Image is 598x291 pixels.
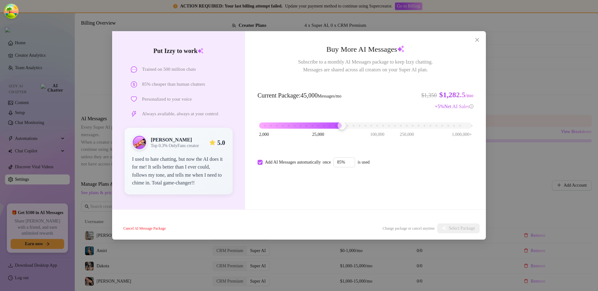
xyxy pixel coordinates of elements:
[465,93,473,98] span: /mo
[142,81,205,88] span: 85% cheaper than human chatters
[258,91,342,100] span: Current Package : 45,000
[209,140,216,146] span: star
[358,159,370,166] span: is used
[444,103,473,110] div: Net AI Sales
[439,90,473,100] h3: $1,282.5
[400,131,414,138] span: 250,000
[131,96,137,102] span: heart
[472,37,482,42] span: Close
[469,104,473,108] span: info-circle
[370,131,385,138] span: 100,000
[151,143,199,149] span: Top 0.3% OnlyFans creator
[259,131,269,138] span: 2,000
[217,139,225,146] strong: 5.0
[123,226,166,231] span: Cancel AI Message Package
[142,110,218,118] span: Always available, always at your control
[132,155,225,187] div: I used to hate chatting, but now the AI does it for me! It sells better than I ever could, follow...
[131,66,137,73] span: message
[151,137,192,142] strong: [PERSON_NAME]
[435,104,473,109] span: + 5 %
[437,223,480,233] button: Select Package
[133,136,146,150] img: public
[154,47,204,54] strong: Put Izzy to work
[265,159,321,166] div: Add AI Messages automatically
[142,96,192,103] span: Personalized to your voice
[452,131,472,138] span: 1,000,000+
[131,81,137,88] span: dollar
[421,92,437,98] del: $1,350
[472,35,482,45] button: Close
[312,131,324,138] span: 25,000
[118,223,171,233] button: Cancel AI Message Package
[318,94,341,98] span: Messages/mo
[142,66,196,73] span: Trained on 500 million chats
[323,159,331,166] span: once
[382,226,434,231] span: Change package or cancel anytime
[326,44,405,55] span: Buy More AI Messages
[475,37,480,42] span: close
[131,111,137,117] span: thunderbolt
[5,5,17,17] button: Open Tanstack query devtools
[298,58,433,74] span: Subscribe to a monthly AI Messages package to keep Izzy chatting. Messages are shared across all ...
